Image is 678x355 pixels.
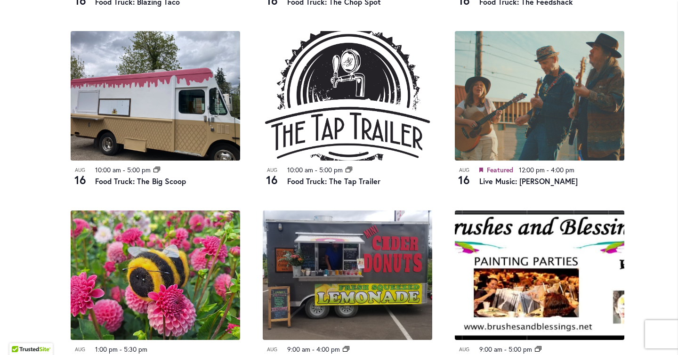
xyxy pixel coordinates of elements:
span: 16 [455,172,474,188]
time: 10:00 am [287,165,313,174]
span: 16 [71,172,89,188]
a: Food Truck: The Big Scoop [95,176,186,186]
time: 5:00 pm [127,165,151,174]
span: 16 [263,172,282,188]
span: Aug [71,346,89,354]
a: Food Truck: The Tap Trailer [287,176,380,186]
span: Aug [263,166,282,174]
img: Food Truck: The Big Scoop [71,31,240,161]
img: Food Truck: The Tap Trailer [263,31,432,161]
time: 12:00 pm [519,165,545,174]
em: Featured [479,165,483,176]
span: - [120,345,122,354]
time: 9:00 am [287,345,310,354]
time: 5:00 pm [319,165,343,174]
img: Food Truck: Sugar Lips Apple Cider Donuts [263,210,432,340]
img: Brushes and Blessings – Face Painting [455,210,624,340]
span: Aug [455,346,474,354]
iframe: Launch Accessibility Center [7,322,33,348]
img: d9e04540d3aa6b981c7f5085228e7473 [71,210,240,340]
span: - [312,345,315,354]
span: Aug [71,166,89,174]
span: - [315,165,317,174]
time: 9:00 am [479,345,502,354]
span: Aug [455,166,474,174]
img: Live Music: Mojo Holler [455,31,624,161]
time: 5:30 pm [124,345,147,354]
time: 5:00 pm [508,345,532,354]
time: 4:00 pm [551,165,574,174]
span: - [547,165,549,174]
a: Live Music: [PERSON_NAME] [479,176,578,186]
span: - [504,345,507,354]
time: 4:00 pm [316,345,340,354]
time: 1:00 pm [95,345,118,354]
span: Aug [263,346,282,354]
span: - [123,165,125,174]
time: 10:00 am [95,165,121,174]
span: Featured [487,165,513,174]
